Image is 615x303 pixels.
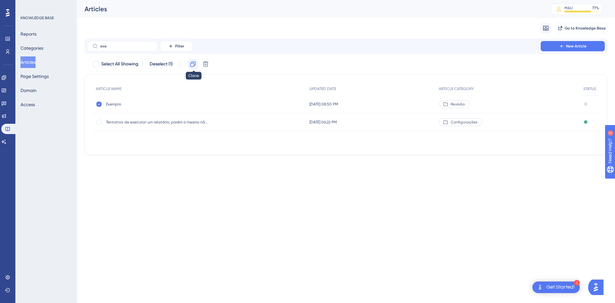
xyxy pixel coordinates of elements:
[309,120,337,125] span: [DATE] 06:22 PM
[15,2,40,9] span: Need Help?
[150,60,173,68] span: Deselect (1)
[451,120,478,125] span: Configurações
[592,5,599,11] div: 77 %
[45,3,46,8] div: 2
[546,284,575,291] div: Get Started!
[536,283,544,291] img: launcher-image-alternative-text
[106,120,209,125] span: Tentativa de executar um relatório, porém o mesmo não é apresentado, o que fazer?
[20,28,37,40] button: Reports
[556,23,607,33] button: Go to Knowledge Base
[309,86,336,91] span: UPDATED DATE
[574,280,580,286] div: 1
[309,102,338,107] span: [DATE] 08:50 PM
[20,85,37,96] button: Domain
[100,44,152,48] input: Search
[146,58,176,70] button: Deselect (1)
[96,86,121,91] span: ARTICLE NAME
[20,15,54,21] div: KNOWLEDGE BASE
[588,278,607,297] iframe: UserGuiding AI Assistant Launcher
[583,86,596,91] span: STATUS
[101,60,138,68] span: Select All Showing
[20,71,49,82] button: Page Settings
[160,41,192,51] button: Filter
[566,44,586,49] span: New Article
[532,282,580,293] div: Open Get Started! checklist, remaining modules: 1
[20,99,35,110] button: Access
[451,102,465,107] span: Revisão
[20,42,43,54] button: Categories
[565,26,606,31] span: Go to Knowledge Base
[175,44,184,49] span: Filter
[564,5,573,11] div: MAU
[439,86,474,91] span: ARTICLE CATEGORY
[106,102,209,107] span: Exemplo
[20,56,36,68] button: Articles
[541,41,605,51] button: New Article
[85,4,535,13] div: Articles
